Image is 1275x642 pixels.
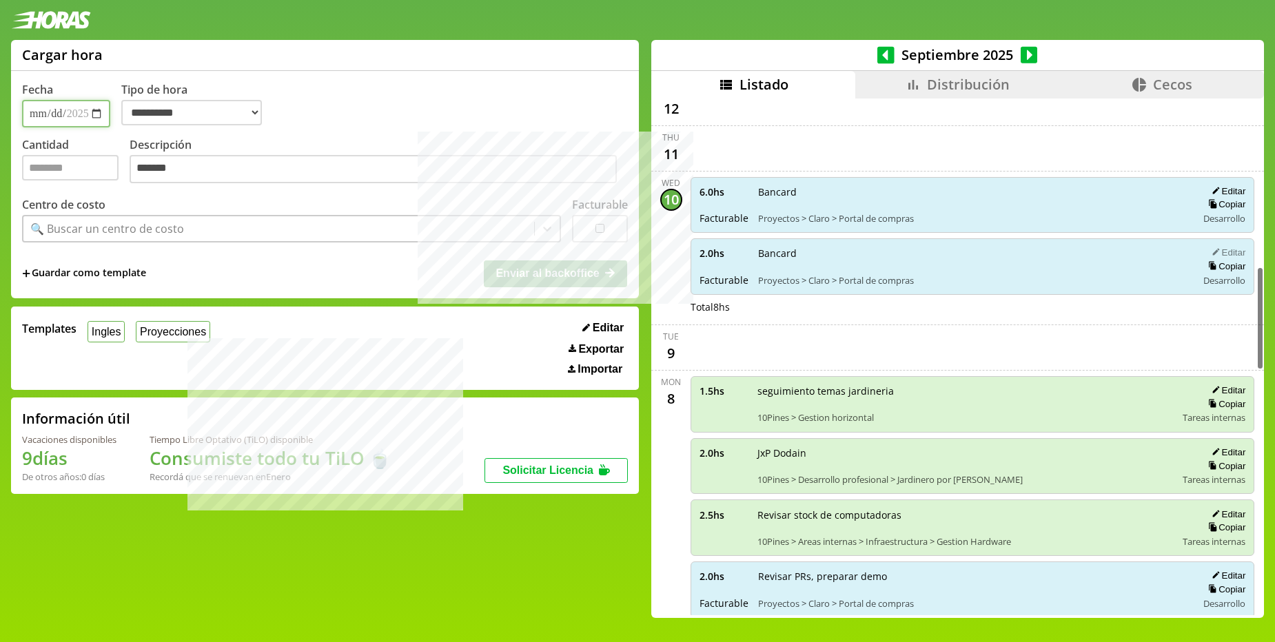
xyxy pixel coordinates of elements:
[22,197,105,212] label: Centro de costo
[22,137,130,187] label: Cantidad
[757,508,1174,521] span: Revisar stock de computadoras
[1204,398,1245,410] button: Copiar
[121,100,262,125] select: Tipo de hora
[651,99,1264,616] div: scrollable content
[700,185,748,198] span: 6.0 hs
[700,384,748,397] span: 1.5 hs
[660,189,682,211] div: 10
[758,185,1188,198] span: Bancard
[757,384,1174,397] span: seguimiento temas jardineria
[502,464,593,476] span: Solicitar Licencia
[758,570,1188,583] span: Revisar PRs, preparar demo
[661,376,681,388] div: Mon
[660,143,682,165] div: 11
[1153,75,1192,94] span: Cecos
[484,458,628,483] button: Solicitar Licencia
[660,342,682,364] div: 9
[660,98,682,120] div: 12
[1204,198,1245,210] button: Copiar
[22,45,103,64] h1: Cargar hora
[1204,583,1245,595] button: Copiar
[660,388,682,410] div: 8
[578,343,624,355] span: Exportar
[121,82,273,127] label: Tipo de hora
[1204,521,1245,533] button: Copiar
[1204,460,1245,472] button: Copiar
[593,322,624,334] span: Editar
[1183,473,1245,486] span: Tareas internas
[1207,384,1245,396] button: Editar
[572,197,628,212] label: Facturable
[663,331,679,342] div: Tue
[757,446,1174,459] span: JxP Dodain
[1207,508,1245,520] button: Editar
[22,321,76,336] span: Templates
[927,75,1010,94] span: Distribución
[1183,411,1245,424] span: Tareas internas
[700,446,748,459] span: 2.0 hs
[1204,260,1245,272] button: Copiar
[130,155,617,184] textarea: Descripción
[150,433,391,446] div: Tiempo Libre Optativo (TiLO) disponible
[758,212,1188,225] span: Proyectos > Claro > Portal de compras
[1207,185,1245,197] button: Editar
[1203,274,1245,287] span: Desarrollo
[700,570,748,583] span: 2.0 hs
[578,321,628,335] button: Editar
[22,433,116,446] div: Vacaciones disponibles
[266,470,291,483] b: Enero
[1203,212,1245,225] span: Desarrollo
[700,211,748,225] span: Facturable
[150,470,391,483] div: Recordá que se renuevan en
[757,473,1174,486] span: 10Pines > Desarrollo profesional > Jardinero por [PERSON_NAME]
[758,274,1188,287] span: Proyectos > Claro > Portal de compras
[700,508,748,521] span: 2.5 hs
[700,273,748,287] span: Facturable
[150,446,391,470] h1: Consumiste todo tu TiLO 🍵
[30,221,184,236] div: 🔍 Buscar un centro de costo
[11,11,91,29] img: logotipo
[662,177,680,189] div: Wed
[1183,535,1245,548] span: Tareas internas
[88,321,125,342] button: Ingles
[22,266,30,281] span: +
[22,82,53,97] label: Fecha
[1203,597,1245,610] span: Desarrollo
[700,597,748,610] span: Facturable
[700,247,748,260] span: 2.0 hs
[22,266,146,281] span: +Guardar como template
[662,132,680,143] div: Thu
[758,247,1188,260] span: Bancard
[22,446,116,470] h1: 9 días
[1207,570,1245,581] button: Editar
[1207,247,1245,258] button: Editar
[578,363,622,375] span: Importar
[757,411,1174,424] span: 10Pines > Gestion horizontal
[757,535,1174,548] span: 10Pines > Areas internas > Infraestructura > Gestion Hardware
[22,155,119,180] input: Cantidad
[895,45,1021,64] span: Septiembre 2025
[739,75,788,94] span: Listado
[758,597,1188,610] span: Proyectos > Claro > Portal de compras
[691,300,1255,313] div: Total 8 hs
[130,137,628,187] label: Descripción
[564,342,628,356] button: Exportar
[22,470,116,483] div: De otros años: 0 días
[1207,446,1245,458] button: Editar
[136,321,210,342] button: Proyecciones
[22,409,130,428] h2: Información útil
